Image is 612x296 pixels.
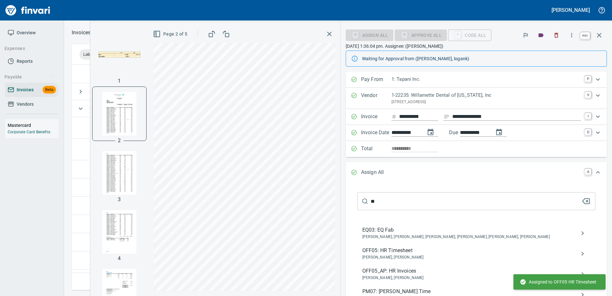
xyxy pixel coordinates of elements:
[346,32,393,37] div: Assign All
[5,54,59,69] a: Reports
[449,129,479,136] p: Due
[83,52,104,57] span: Labels
[5,97,59,111] a: Vendors
[391,92,581,99] p: 1-22235: Willamette Dental of [US_STATE], Inc
[346,162,607,183] div: Expand
[361,76,391,84] p: Pay From
[98,33,141,76] img: Page 1
[2,71,55,83] button: Payable
[346,43,607,49] p: [DATE] 1:36:04 pm. Assignee: ([PERSON_NAME])
[17,29,36,37] span: Overview
[395,32,447,37] div: Coding Required
[98,151,141,195] img: Page 3
[362,234,580,240] span: [PERSON_NAME], [PERSON_NAME], [PERSON_NAME], [PERSON_NAME], [PERSON_NAME], [PERSON_NAME]
[4,73,53,81] span: Payable
[357,223,595,243] div: EQ03: EQ Fab[PERSON_NAME], [PERSON_NAME], [PERSON_NAME], [PERSON_NAME], [PERSON_NAME], [PERSON_NAME]
[362,53,601,64] div: Waiting for Approval from ([PERSON_NAME], logank)
[118,77,121,85] p: 1
[90,89,105,94] strong: Labels :
[585,169,591,175] a: A
[362,288,580,295] span: PM07: [PERSON_NAME] Time
[5,83,59,97] a: InvoicesBeta
[580,32,590,39] a: esc
[550,5,592,15] button: [PERSON_NAME]
[90,106,141,111] span: [PERSON_NAME]
[346,72,607,88] div: Expand
[4,3,52,18] img: Finvari
[90,106,106,111] strong: Labels :
[391,99,581,105] p: [STREET_ADDRESS]
[98,92,141,136] img: Page 2
[585,92,591,98] a: V
[362,247,580,254] span: OFF05: HR Timesheet
[4,45,53,53] span: Expenses
[585,76,591,82] a: P
[118,196,121,203] p: 3
[72,29,91,37] nav: breadcrumb
[362,267,580,275] span: OFF05_AP: HR Invoices
[362,275,580,281] span: [PERSON_NAME], [PERSON_NAME]
[585,113,591,119] a: I
[79,49,114,60] div: Labels
[17,86,34,94] span: Invoices
[361,129,391,137] p: Invoice Date
[361,92,391,105] p: Vendor
[448,32,491,37] div: Code All
[362,254,580,261] span: [PERSON_NAME], [PERSON_NAME]
[361,169,391,177] p: Assign All
[357,243,595,264] div: OFF05: HR Timesheet[PERSON_NAME], [PERSON_NAME]
[361,113,391,121] p: Invoice
[491,125,507,140] button: change due date
[8,130,50,134] a: Corporate Card Benefits
[552,7,590,13] h5: [PERSON_NAME]
[346,125,607,141] div: Expand
[585,129,591,135] a: D
[346,109,607,125] div: Expand
[98,210,141,254] img: Page 4
[346,88,607,109] div: Expand
[118,137,121,144] p: 2
[443,113,450,120] svg: Invoice description
[2,43,55,54] button: Expenses
[357,264,595,284] div: OFF05_AP: HR Invoices[PERSON_NAME], [PERSON_NAME]
[391,76,581,83] p: 1: Tapani Inc.
[8,122,59,129] h6: Mastercard
[520,279,597,285] span: Assigned to OFF05 HR Timesheet
[72,29,91,37] p: Invoices
[17,57,33,65] span: Reports
[43,86,56,94] span: Beta
[5,26,59,40] a: Overview
[362,226,580,234] span: EQ03: EQ Fab
[118,255,121,262] p: 4
[154,30,187,38] span: Page 2 of 5
[423,125,438,140] button: change date
[152,28,190,40] button: Page 2 of 5
[17,100,34,108] span: Vendors
[391,113,397,120] svg: Invoice number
